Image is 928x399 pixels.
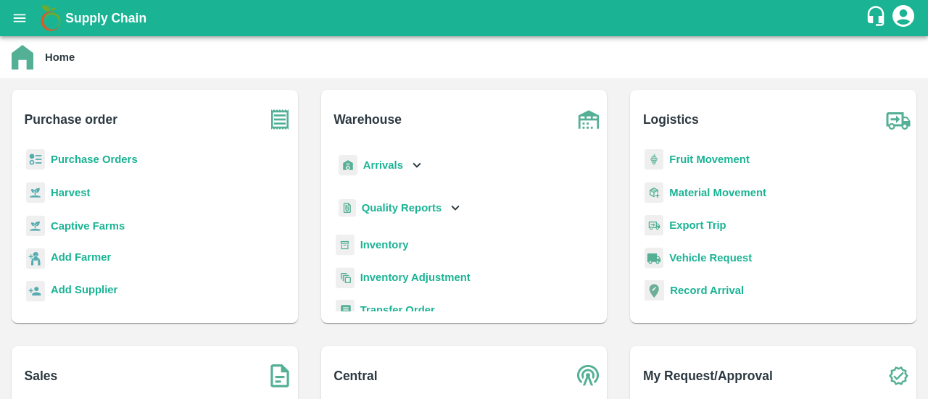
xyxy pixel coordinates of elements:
img: home [12,45,33,70]
div: account of current user [890,3,916,33]
b: Purchase order [25,109,117,130]
b: Add Farmer [51,251,111,263]
a: Add Farmer [51,249,111,269]
img: fruit [645,149,663,170]
a: Add Supplier [51,282,117,301]
b: Add Supplier [51,284,117,295]
a: Harvest [51,187,90,198]
a: Transfer Order [360,304,435,316]
img: inventory [336,267,355,288]
div: Quality Reports [336,193,464,223]
a: Purchase Orders [51,154,138,165]
button: open drawer [3,1,36,35]
img: whArrival [339,155,357,176]
div: Arrivals [336,149,426,182]
img: check [880,358,916,394]
b: Logistics [643,109,699,130]
div: customer-support [865,5,890,31]
b: Central [333,366,377,386]
img: whInventory [336,235,355,256]
img: harvest [26,215,45,237]
img: purchase [262,101,298,138]
img: logo [36,4,65,33]
a: Material Movement [669,187,766,198]
b: Warehouse [333,109,402,130]
img: truck [880,101,916,138]
b: Quality Reports [362,202,442,214]
img: soSales [262,358,298,394]
img: vehicle [645,248,663,269]
img: warehouse [571,101,607,138]
a: Export Trip [669,219,726,231]
a: Fruit Movement [669,154,750,165]
img: recordArrival [645,280,664,301]
img: delivery [645,215,663,236]
img: central [571,358,607,394]
img: material [645,182,663,203]
a: Supply Chain [65,8,865,28]
img: harvest [26,182,45,203]
a: Captive Farms [51,220,125,232]
img: reciept [26,149,45,170]
img: whTransfer [336,300,355,321]
a: Record Arrival [670,285,744,296]
b: Supply Chain [65,11,146,25]
b: My Request/Approval [643,366,773,386]
a: Inventory Adjustment [360,272,471,283]
a: Vehicle Request [669,252,752,264]
b: Sales [25,366,58,386]
b: Arrivals [363,159,403,171]
img: farmer [26,248,45,269]
img: supplier [26,281,45,302]
a: Inventory [360,239,409,251]
img: qualityReport [339,199,356,217]
b: Home [45,51,75,63]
